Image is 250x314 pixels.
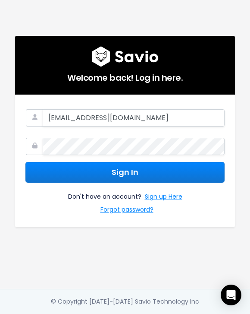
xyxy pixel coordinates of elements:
[100,204,153,217] a: Forgot password?
[25,162,225,183] button: Sign In
[51,296,199,307] div: © Copyright [DATE]-[DATE] Savio Technology Inc
[221,285,241,305] div: Open Intercom Messenger
[43,109,225,127] input: Your Work Email Address
[145,191,182,204] a: Sign up Here
[92,46,159,67] img: logo600x187.a314fd40982d.png
[25,67,225,84] h5: Welcome back! Log in here.
[25,183,225,216] div: Don't have an account?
